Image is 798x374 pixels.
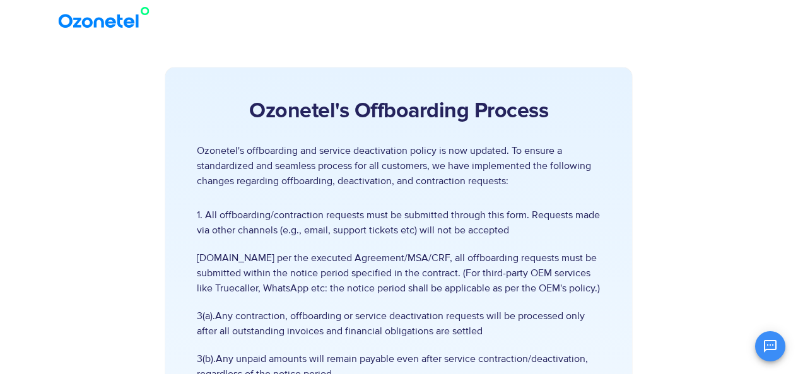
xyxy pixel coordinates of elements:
[197,250,601,296] span: [DOMAIN_NAME] per the executed Agreement/MSA/CRF, all offboarding requests must be submitted with...
[755,331,785,361] button: Open chat
[197,99,601,124] h2: Ozonetel's Offboarding Process
[197,308,601,339] span: 3(a).Any contraction, offboarding or service deactivation requests will be processed only after a...
[197,207,601,238] span: 1. All offboarding/contraction requests must be submitted through this form. Requests made via ot...
[197,143,601,189] p: Ozonetel's offboarding and service deactivation policy is now updated. To ensure a standardized a...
